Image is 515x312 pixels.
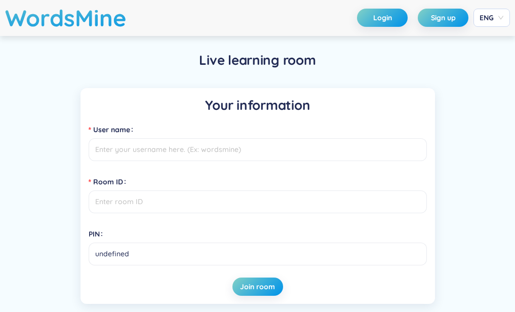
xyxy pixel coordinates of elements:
span: Login [373,13,392,23]
label: PIN [89,226,107,242]
button: Join room [232,278,283,296]
input: User name [89,138,427,161]
h5: Live learning room [199,51,315,69]
input: PIN [89,243,427,265]
span: ENG [480,13,504,23]
button: Sign up [418,9,468,27]
input: Room ID [89,190,427,213]
h5: Your information [89,96,427,114]
button: Login [357,9,408,27]
label: User name [89,122,137,138]
label: Room ID [89,174,130,190]
span: Join room [240,282,275,292]
span: Sign up [431,13,456,23]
